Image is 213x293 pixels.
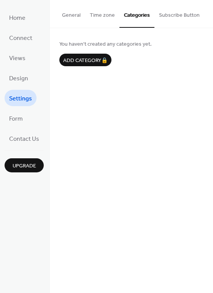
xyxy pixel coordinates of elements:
span: Upgrade [13,162,36,170]
a: Home [5,9,30,25]
span: Form [9,113,23,125]
a: Form [5,110,27,126]
span: Views [9,53,25,64]
a: Contact Us [5,130,44,146]
span: Design [9,73,28,84]
a: Design [5,70,33,86]
span: Settings [9,93,32,105]
a: Settings [5,90,37,106]
a: Views [5,49,30,66]
span: Contact Us [9,133,39,145]
span: You haven't created any categories yet. [59,40,203,48]
span: Connect [9,32,32,44]
span: Home [9,12,25,24]
button: Upgrade [5,158,44,172]
a: Connect [5,29,37,46]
